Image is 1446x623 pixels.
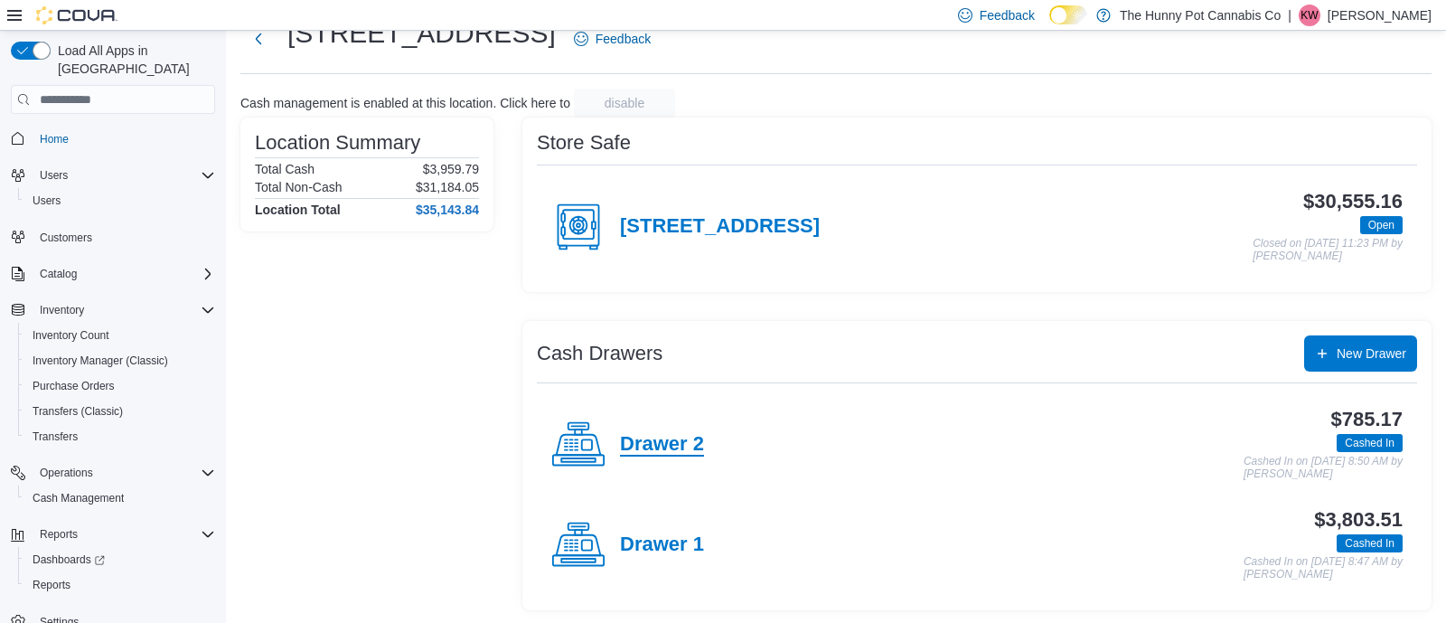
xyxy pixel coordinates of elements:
[255,162,315,176] h6: Total Cash
[4,261,222,287] button: Catalog
[4,125,222,151] button: Home
[25,350,215,372] span: Inventory Manager (Classic)
[240,21,277,57] button: Next
[596,30,651,48] span: Feedback
[1049,5,1087,24] input: Dark Mode
[1253,238,1403,262] p: Closed on [DATE] 11:23 PM by [PERSON_NAME]
[33,299,215,321] span: Inventory
[255,203,341,217] h4: Location Total
[25,574,78,596] a: Reports
[416,203,479,217] h4: $35,143.84
[25,574,215,596] span: Reports
[33,404,123,419] span: Transfers (Classic)
[4,460,222,486] button: Operations
[4,163,222,188] button: Users
[980,6,1035,24] span: Feedback
[25,325,117,346] a: Inventory Count
[40,231,92,245] span: Customers
[1345,435,1394,451] span: Cashed In
[51,42,215,78] span: Load All Apps in [GEOGRAPHIC_DATA]
[18,373,222,399] button: Purchase Orders
[620,215,820,239] h4: [STREET_ADDRESS]
[40,303,84,317] span: Inventory
[1288,5,1291,26] p: |
[1331,409,1403,430] h3: $785.17
[25,487,215,509] span: Cash Management
[18,572,222,598] button: Reports
[18,323,222,348] button: Inventory Count
[423,162,479,176] p: $3,959.79
[25,426,215,448] span: Transfers
[36,6,117,24] img: Cova
[33,491,124,505] span: Cash Management
[33,552,105,567] span: Dashboards
[1337,434,1403,452] span: Cashed In
[255,180,343,194] h6: Total Non-Cash
[33,299,91,321] button: Inventory
[18,348,222,373] button: Inventory Manager (Classic)
[33,462,215,484] span: Operations
[1300,5,1318,26] span: KW
[18,188,222,213] button: Users
[18,547,222,572] a: Dashboards
[18,424,222,449] button: Transfers
[1303,191,1403,212] h3: $30,555.16
[40,132,69,146] span: Home
[25,190,215,212] span: Users
[33,226,215,249] span: Customers
[1299,5,1320,26] div: Kali Wehlann
[1304,335,1417,372] button: New Drawer
[605,94,644,112] span: disable
[33,165,215,186] span: Users
[567,21,658,57] a: Feedback
[40,168,68,183] span: Users
[33,227,99,249] a: Customers
[33,379,115,393] span: Purchase Orders
[25,375,215,397] span: Purchase Orders
[25,375,122,397] a: Purchase Orders
[18,486,222,511] button: Cash Management
[416,180,479,194] p: $31,184.05
[25,426,85,448] a: Transfers
[4,522,222,547] button: Reports
[33,263,84,285] button: Catalog
[18,399,222,424] button: Transfers (Classic)
[4,224,222,250] button: Customers
[33,127,215,149] span: Home
[40,267,77,281] span: Catalog
[620,533,704,557] h4: Drawer 1
[574,89,675,118] button: disable
[537,343,662,364] h3: Cash Drawers
[1328,5,1432,26] p: [PERSON_NAME]
[1360,216,1403,234] span: Open
[25,401,215,422] span: Transfers (Classic)
[537,132,631,154] h3: Store Safe
[25,350,175,372] a: Inventory Manager (Classic)
[1337,345,1406,363] span: New Drawer
[25,549,215,571] span: Dashboards
[33,354,168,368] span: Inventory Manager (Classic)
[33,462,100,484] button: Operations
[1345,535,1394,552] span: Cashed In
[33,194,61,208] span: Users
[25,487,131,509] a: Cash Management
[33,578,70,592] span: Reports
[33,263,215,285] span: Catalog
[1314,509,1403,531] h3: $3,803.51
[33,524,85,545] button: Reports
[1337,534,1403,552] span: Cashed In
[33,128,76,150] a: Home
[287,15,556,52] h1: [STREET_ADDRESS]
[40,466,93,480] span: Operations
[33,429,78,444] span: Transfers
[1244,556,1403,581] p: Cashed In on [DATE] 8:47 AM by [PERSON_NAME]
[255,132,420,154] h3: Location Summary
[33,165,75,186] button: Users
[1368,217,1394,233] span: Open
[620,433,704,457] h4: Drawer 2
[25,190,68,212] a: Users
[33,524,215,545] span: Reports
[240,96,570,110] p: Cash management is enabled at this location. Click here to
[40,527,78,542] span: Reports
[1120,5,1281,26] p: The Hunny Pot Cannabis Co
